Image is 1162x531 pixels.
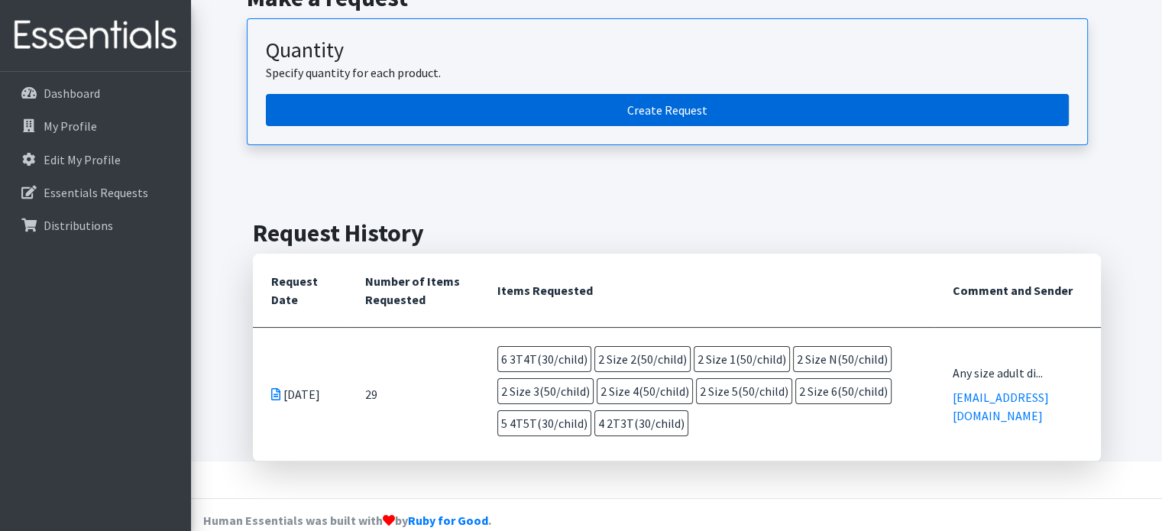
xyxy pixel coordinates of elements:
span: 2 Size 4(50/child) [597,378,693,404]
span: 2 Size 3(50/child) [497,378,594,404]
h2: Request History [253,219,1101,248]
h3: Quantity [266,37,1069,63]
a: Dashboard [6,78,185,108]
th: Number of Items Requested [346,254,479,328]
p: Essentials Requests [44,185,148,200]
span: 2 Size 1(50/child) [694,346,790,372]
strong: Human Essentials was built with by . [203,513,491,528]
p: Distributions [44,218,113,233]
a: My Profile [6,111,185,141]
span: 2 Size N(50/child) [793,346,892,372]
p: Specify quantity for each product. [266,63,1069,82]
th: Request Date [253,254,347,328]
p: Dashboard [44,86,100,101]
a: Create a request by quantity [266,94,1069,126]
a: Distributions [6,210,185,241]
span: 2 Size 5(50/child) [696,378,792,404]
td: [DATE] [253,327,347,461]
td: 29 [346,327,479,461]
span: 4 2T3T(30/child) [594,410,688,436]
p: My Profile [44,118,97,134]
a: [EMAIL_ADDRESS][DOMAIN_NAME] [953,390,1049,423]
a: Ruby for Good [408,513,488,528]
th: Comment and Sender [934,254,1100,328]
th: Items Requested [479,254,934,328]
img: HumanEssentials [6,10,185,61]
p: Edit My Profile [44,152,121,167]
span: 5 4T5T(30/child) [497,410,591,436]
a: Essentials Requests [6,177,185,208]
span: 2 Size 2(50/child) [594,346,691,372]
a: Edit My Profile [6,144,185,175]
span: 2 Size 6(50/child) [795,378,892,404]
div: Any size adult di... [953,364,1082,382]
span: 6 3T4T(30/child) [497,346,591,372]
